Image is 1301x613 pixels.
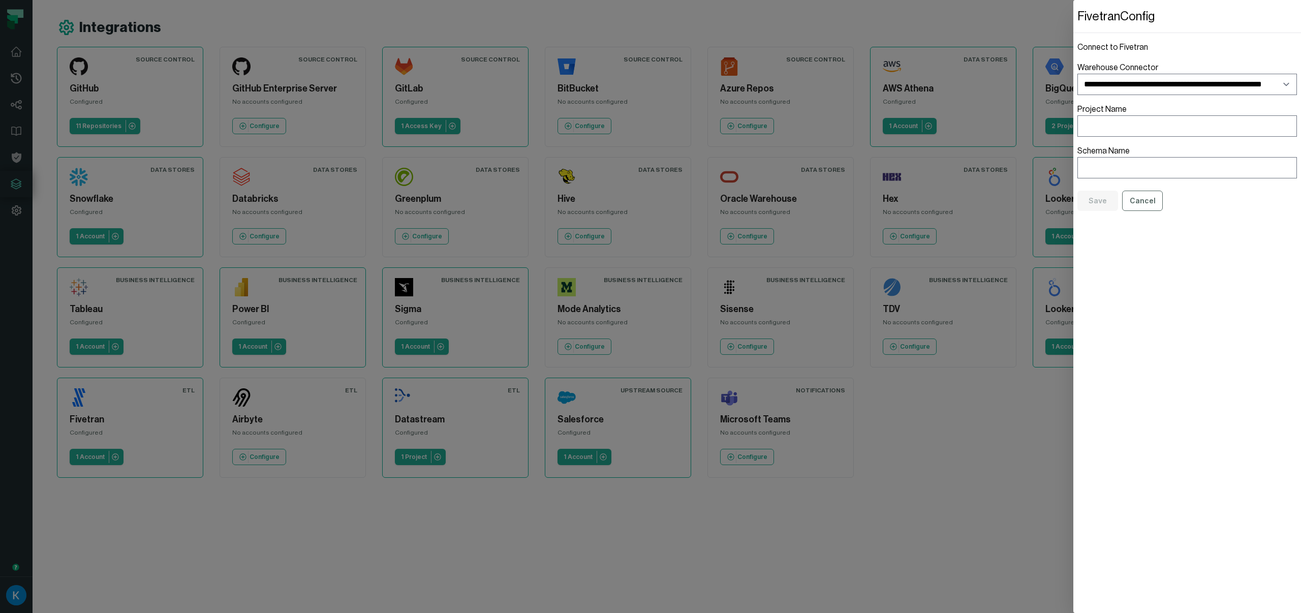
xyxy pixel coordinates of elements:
h1: Connect to Fivetran [1077,41,1297,53]
label: Schema Name [1077,145,1297,178]
label: Warehouse Connector [1077,62,1297,95]
select: Warehouse Connector [1077,74,1297,95]
button: Save [1077,191,1118,211]
input: Schema Name [1077,157,1297,178]
button: Cancel [1122,191,1163,211]
label: Project Name [1077,103,1297,137]
input: Project Name [1077,115,1297,137]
